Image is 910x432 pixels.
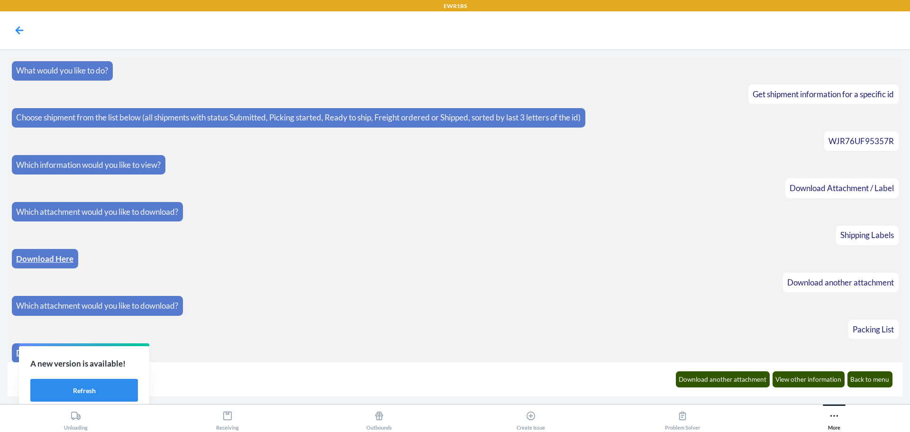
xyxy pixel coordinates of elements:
[847,371,893,387] button: Back to menu
[16,64,108,77] p: What would you like to do?
[30,358,138,370] p: A new version is available!
[787,277,894,287] span: Download another attachment
[828,407,840,431] div: More
[665,407,700,431] div: Problem Solver
[758,404,910,431] button: More
[30,379,138,402] button: Refresh
[303,404,455,431] button: Outbounds
[16,348,73,358] a: Download Here
[455,404,607,431] button: Create Issue
[64,407,88,431] div: Unloading
[16,206,178,218] p: Which attachment would you like to download?
[753,89,894,99] span: Get shipment information for a specific id
[828,136,894,146] span: WJR76UF95357R
[216,407,239,431] div: Receiving
[152,404,303,431] button: Receiving
[16,111,581,124] p: Choose shipment from the list below (all shipments with status Submitted, Picking started, Ready ...
[840,230,894,240] span: Shipping Labels
[517,407,545,431] div: Create Issue
[16,300,178,312] p: Which attachment would you like to download?
[607,404,758,431] button: Problem Solver
[773,371,845,387] button: View other information
[366,407,392,431] div: Outbounds
[16,254,73,264] a: Download Here
[853,324,894,334] span: Packing List
[16,159,161,171] p: Which information would you like to view?
[444,2,467,10] p: EWR1RS
[676,371,770,387] button: Download another attachment
[790,183,894,193] span: Download Attachment / Label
